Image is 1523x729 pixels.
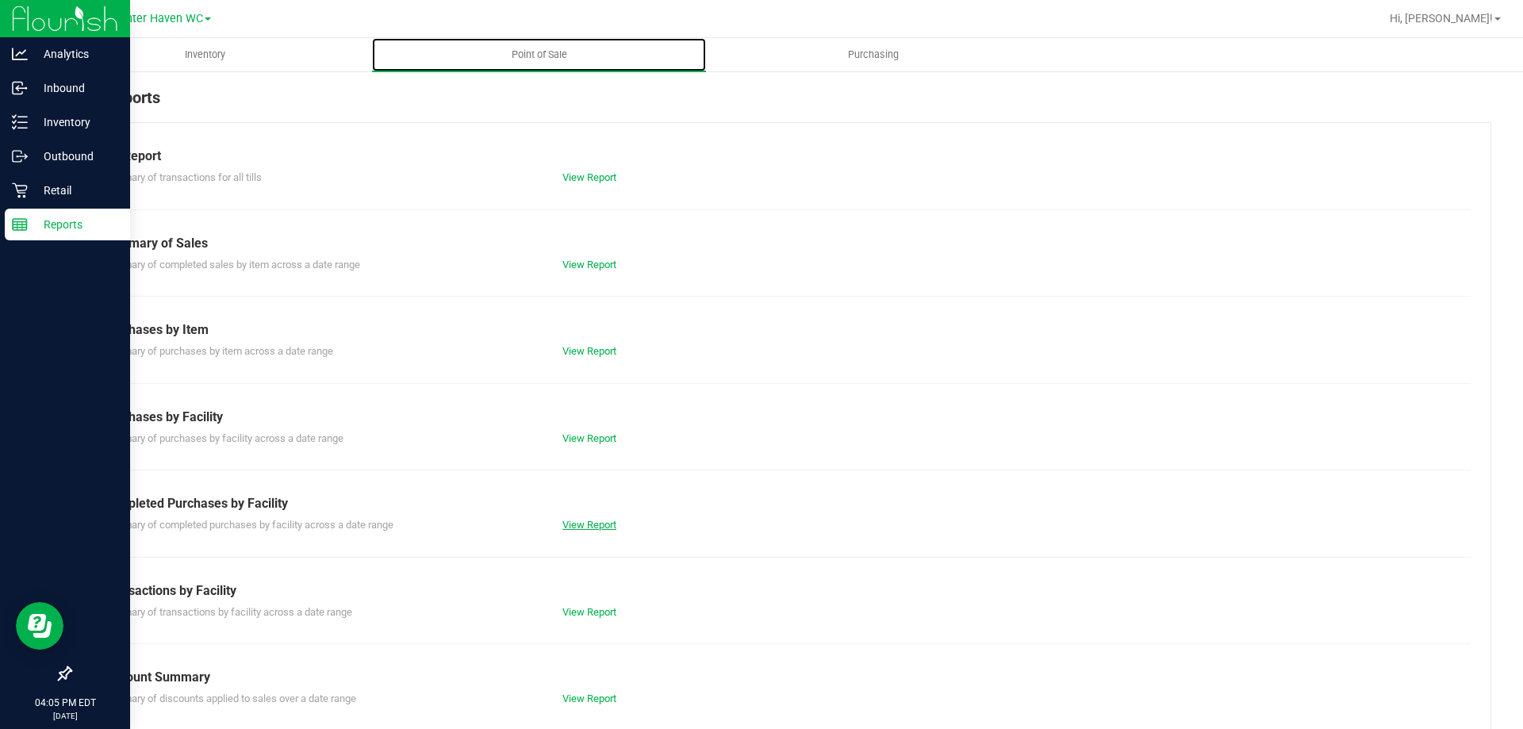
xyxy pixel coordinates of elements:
span: Point of Sale [490,48,589,62]
p: 04:05 PM EDT [7,696,123,710]
inline-svg: Inbound [12,80,28,96]
a: View Report [562,259,616,270]
iframe: Resource center [16,602,63,650]
span: Purchasing [827,48,920,62]
inline-svg: Outbound [12,148,28,164]
span: Summary of discounts applied to sales over a date range [102,693,356,704]
p: [DATE] [7,710,123,722]
inline-svg: Inventory [12,114,28,130]
div: Summary of Sales [102,234,1459,253]
p: Retail [28,181,123,200]
p: Inbound [28,79,123,98]
span: Summary of transactions for all tills [102,171,262,183]
div: POS Reports [70,86,1491,122]
p: Reports [28,215,123,234]
p: Inventory [28,113,123,132]
span: Summary of transactions by facility across a date range [102,606,352,618]
a: View Report [562,171,616,183]
a: View Report [562,345,616,357]
a: View Report [562,606,616,618]
span: Summary of completed purchases by facility across a date range [102,519,393,531]
inline-svg: Retail [12,182,28,198]
div: Purchases by Facility [102,408,1459,427]
a: View Report [562,519,616,531]
span: Summary of completed sales by item across a date range [102,259,360,270]
p: Analytics [28,44,123,63]
a: Purchasing [706,38,1040,71]
div: Till Report [102,147,1459,166]
a: Point of Sale [372,38,706,71]
span: Winter Haven WC [113,12,203,25]
span: Hi, [PERSON_NAME]! [1390,12,1493,25]
div: Transactions by Facility [102,581,1459,600]
a: Inventory [38,38,372,71]
p: Outbound [28,147,123,166]
div: Discount Summary [102,668,1459,687]
a: View Report [562,693,616,704]
div: Purchases by Item [102,320,1459,340]
span: Summary of purchases by item across a date range [102,345,333,357]
inline-svg: Reports [12,217,28,232]
span: Inventory [163,48,247,62]
div: Completed Purchases by Facility [102,494,1459,513]
a: View Report [562,432,616,444]
inline-svg: Analytics [12,46,28,62]
span: Summary of purchases by facility across a date range [102,432,343,444]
